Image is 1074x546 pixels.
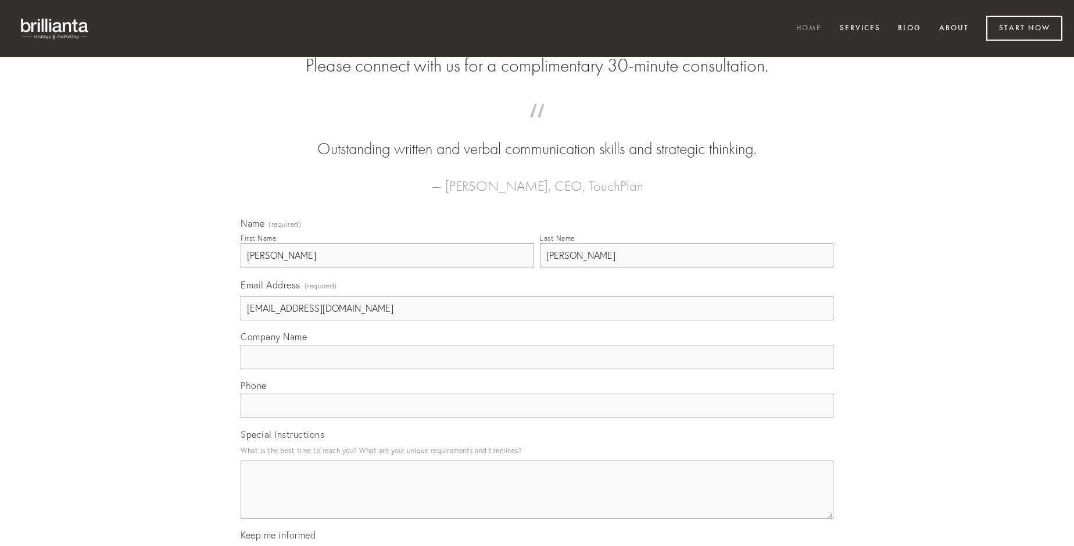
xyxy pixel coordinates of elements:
[540,234,575,242] div: Last Name
[241,429,324,440] span: Special Instructions
[12,12,99,45] img: brillianta - research, strategy, marketing
[241,217,264,229] span: Name
[259,115,815,138] span: “
[241,234,276,242] div: First Name
[259,160,815,198] figcaption: — [PERSON_NAME], CEO, TouchPlan
[241,380,267,391] span: Phone
[305,278,337,294] span: (required)
[986,16,1062,41] a: Start Now
[789,19,829,38] a: Home
[259,115,815,160] blockquote: Outstanding written and verbal communication skills and strategic thinking.
[241,442,833,458] p: What is the best time to reach you? What are your unique requirements and timelines?
[890,19,929,38] a: Blog
[932,19,976,38] a: About
[241,331,307,342] span: Company Name
[832,19,888,38] a: Services
[241,279,300,291] span: Email Address
[241,55,833,77] h2: Please connect with us for a complimentary 30-minute consultation.
[268,221,301,228] span: (required)
[241,529,316,541] span: Keep me informed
